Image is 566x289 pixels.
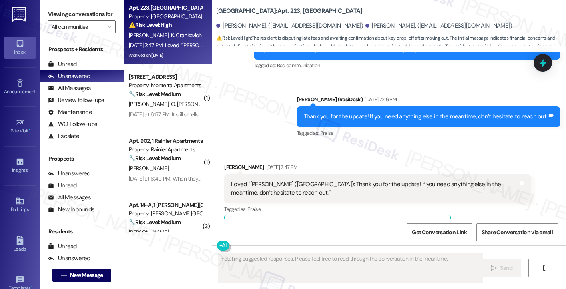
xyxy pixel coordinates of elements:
span: Praise [320,130,333,136]
div: [DATE] 7:47 PM: Loved “[PERSON_NAME] ([GEOGRAPHIC_DATA]): Thank you for the update! If you need a... [129,42,504,49]
div: Property: [PERSON_NAME][GEOGRAPHIC_DATA] [129,209,203,218]
div: Unread [48,60,77,68]
strong: 🔧 Risk Level: Medium [129,219,181,226]
div: [PERSON_NAME] [224,163,530,174]
span: • [36,88,37,93]
div: Tagged as: [297,127,560,139]
input: All communities [52,20,103,33]
div: [DATE] 7:47 PM [264,163,298,171]
div: Loved “[PERSON_NAME] ([GEOGRAPHIC_DATA]): Thank you for the update! If you need anything else in ... [231,180,518,197]
div: Unanswered [48,254,90,263]
span: Send [500,264,512,272]
div: [DATE] 7:46 PM [363,95,397,104]
div: [DATE] at 6:57 PM: It still smells bad, especially out the back window now. I'm concerned for the... [129,111,399,118]
div: Unanswered [48,169,90,178]
div: WO Follow-ups [48,120,97,128]
span: K. Crankovich [171,32,202,39]
button: Get Conversation Link [407,223,472,241]
div: Property: Monterra Apartments [129,81,203,90]
span: Bad communication [277,62,320,69]
span: Share Conversation via email [482,228,553,237]
strong: ⚠️ Risk Level: High [216,35,251,41]
div: Review follow-ups [48,96,104,104]
span: : The resident is disputing late fees and awaiting confirmation about key drop-off after moving o... [216,34,566,60]
a: Leads [4,234,36,255]
span: New Message [70,271,103,279]
strong: ⚠️ Risk Level: High [129,21,172,28]
textarea: Fetching suggested responses. Please feel free to read through the conversation in the meantime. [218,253,483,283]
div: Escalate [48,132,79,140]
div: Archived on [DATE] [128,50,203,60]
a: Inbox [4,37,36,58]
span: O. [PERSON_NAME] [171,100,217,108]
div: Tagged as: [224,203,530,215]
a: Site Visit • [4,116,36,137]
span: [PERSON_NAME] [129,165,169,172]
div: Apt. 223, [GEOGRAPHIC_DATA] [129,4,203,12]
div: All Messages [48,84,91,92]
div: [PERSON_NAME]. ([EMAIL_ADDRESS][DOMAIN_NAME]) [365,22,512,30]
span: • [29,127,30,132]
span: Praise [247,206,261,213]
div: Residents [40,227,124,236]
div: Thank you for the update! If you need anything else in the meantime, don’t hesitate to reach out. [304,112,547,121]
a: Buildings [4,194,36,216]
i:  [107,24,112,30]
i:  [61,272,67,279]
span: Get Conversation Link [412,228,467,237]
div: Prospects [40,155,124,163]
img: ResiDesk Logo [12,7,28,22]
a: Insights • [4,155,36,177]
span: [PERSON_NAME] [129,229,169,236]
strong: 🔧 Risk Level: Medium [129,90,181,98]
label: Viewing conversations for [48,8,116,20]
div: New Inbounds [48,205,94,214]
div: [PERSON_NAME] (ResiDesk) [297,95,560,106]
button: New Message [52,269,112,282]
div: All Messages [48,193,91,202]
span: • [28,166,29,172]
span: [PERSON_NAME] [129,100,171,108]
button: Share Conversation via email [476,223,558,241]
div: Property: [GEOGRAPHIC_DATA] [129,12,203,21]
div: Tagged as: [254,60,560,71]
div: Unread [48,242,77,251]
button: Send [482,259,521,277]
div: Maintenance [48,108,92,116]
div: Apt. 902, 1 Rainier Apartments [129,137,203,145]
div: Unanswered [48,72,90,80]
i:  [541,265,547,271]
i:  [491,265,497,271]
div: Prospects + Residents [40,45,124,54]
div: [PERSON_NAME]. ([EMAIL_ADDRESS][DOMAIN_NAME]) [216,22,363,30]
span: [PERSON_NAME] [129,32,171,39]
strong: 🔧 Risk Level: Medium [129,155,181,162]
div: [STREET_ADDRESS] [129,73,203,81]
b: [GEOGRAPHIC_DATA]: Apt. 223, [GEOGRAPHIC_DATA] [216,7,362,15]
div: Unread [48,181,77,190]
div: Apt. 14~A, 1 [PERSON_NAME][GEOGRAPHIC_DATA] (new) [129,201,203,209]
div: Property: Rainier Apartments [129,145,203,154]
